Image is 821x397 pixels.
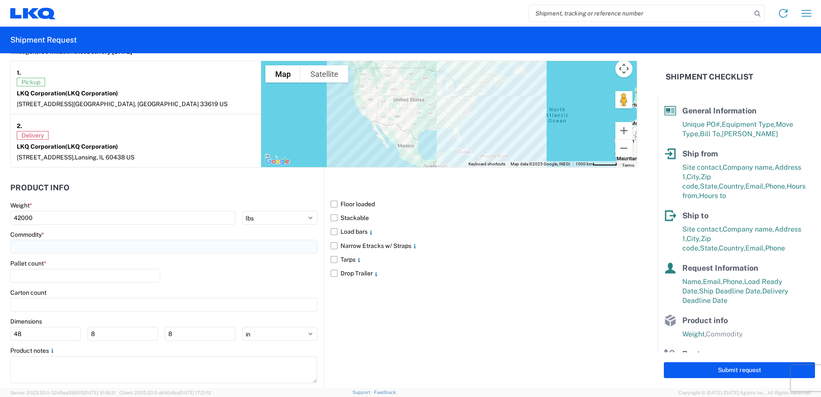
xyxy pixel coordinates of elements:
span: General Information [682,106,757,115]
a: Terms [622,163,634,168]
button: Show satellite imagery [301,65,348,82]
input: W [88,327,158,341]
span: Request Information [682,263,758,272]
a: Feedback [374,390,396,395]
h2: Shipment Request [10,35,77,45]
span: (LKQ Corporation) [65,90,118,97]
button: Show street map [265,65,301,82]
button: Map camera controls [615,60,632,77]
span: Bill To, [700,130,722,138]
label: Weight [10,202,32,209]
strong: 1. [17,67,21,78]
span: Commodity [706,330,743,338]
span: Ship to [682,211,708,220]
span: Lansing, IL 60438 US [75,154,134,161]
span: Route [682,349,705,358]
label: Load bars [331,225,637,238]
span: Name, [682,278,703,286]
label: Carton count [10,289,46,296]
strong: LKQ Corporation [17,90,118,97]
strong: 2. [17,120,22,131]
h2: Product Info [10,183,70,192]
button: Keyboard shortcuts [468,161,505,167]
span: Email, [745,244,765,252]
span: Country, [719,182,745,190]
span: Email, [703,278,723,286]
span: [STREET_ADDRESS] [17,101,73,107]
strong: LKQ Corporation [17,143,118,150]
label: Narrow Etracks w/ Straps [331,239,637,253]
button: Submit request [664,362,815,378]
button: Zoom in [615,122,632,139]
label: Commodity [10,231,44,238]
span: Ship from [682,149,718,158]
span: State, [700,182,719,190]
span: Site contact, [682,225,723,233]
span: Country, [719,244,745,252]
span: 1000 km [575,162,593,166]
label: Product notes [10,347,56,354]
span: Phone, [765,182,787,190]
span: Phone, [723,278,744,286]
span: Email, [745,182,765,190]
span: Copyright © [DATE]-[DATE] Agistix Inc., All Rights Reserved [678,389,811,397]
button: Drag Pegman onto the map to open Street View [615,91,632,108]
span: Phone [765,244,785,252]
h2: Shipment Checklist [666,72,753,82]
span: Product info [682,316,728,325]
span: Delivery [17,131,49,140]
span: [DATE] 17:21:12 [179,390,211,395]
label: Drop Trailer [331,266,637,280]
span: City, [687,235,701,243]
span: Company name, [723,163,775,171]
input: L [10,327,81,341]
span: Client: 2025.20.0-e640dba [119,390,211,395]
span: [STREET_ADDRESS], [17,154,75,161]
img: Google [263,156,292,167]
span: Site contact, [682,163,723,171]
span: City, [687,173,701,181]
label: Stackable [331,211,637,225]
input: H [165,327,235,341]
span: Equipment Type, [722,120,776,128]
span: (LKQ Corporation) [65,143,118,150]
span: Pickup [17,78,45,86]
label: Dimensions [10,318,42,325]
span: Weight, [682,330,706,338]
label: Floor loaded [331,197,637,211]
span: [DATE] 10:18:31 [83,390,116,395]
span: Map data ©2025 Google, INEGI [511,162,570,166]
button: Map Scale: 1000 km per 53 pixels [573,161,620,167]
a: Open this area in Google Maps (opens a new window) [263,156,292,167]
span: Hours to [699,192,726,200]
input: Shipment, tracking or reference number [529,5,751,21]
label: Pallet count [10,260,46,267]
span: State, [700,244,719,252]
span: [GEOGRAPHIC_DATA], [GEOGRAPHIC_DATA] 33619 US [73,101,228,107]
label: Tarps [331,253,637,266]
span: Ship Deadline Date, [699,287,762,295]
span: [PERSON_NAME] [722,130,778,138]
span: Company name, [723,225,775,233]
span: Server: 2025.20.0-32d5ea39505 [10,390,116,395]
span: Unique PO#, [682,120,722,128]
button: Zoom out [615,140,632,157]
a: Support [353,390,374,395]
